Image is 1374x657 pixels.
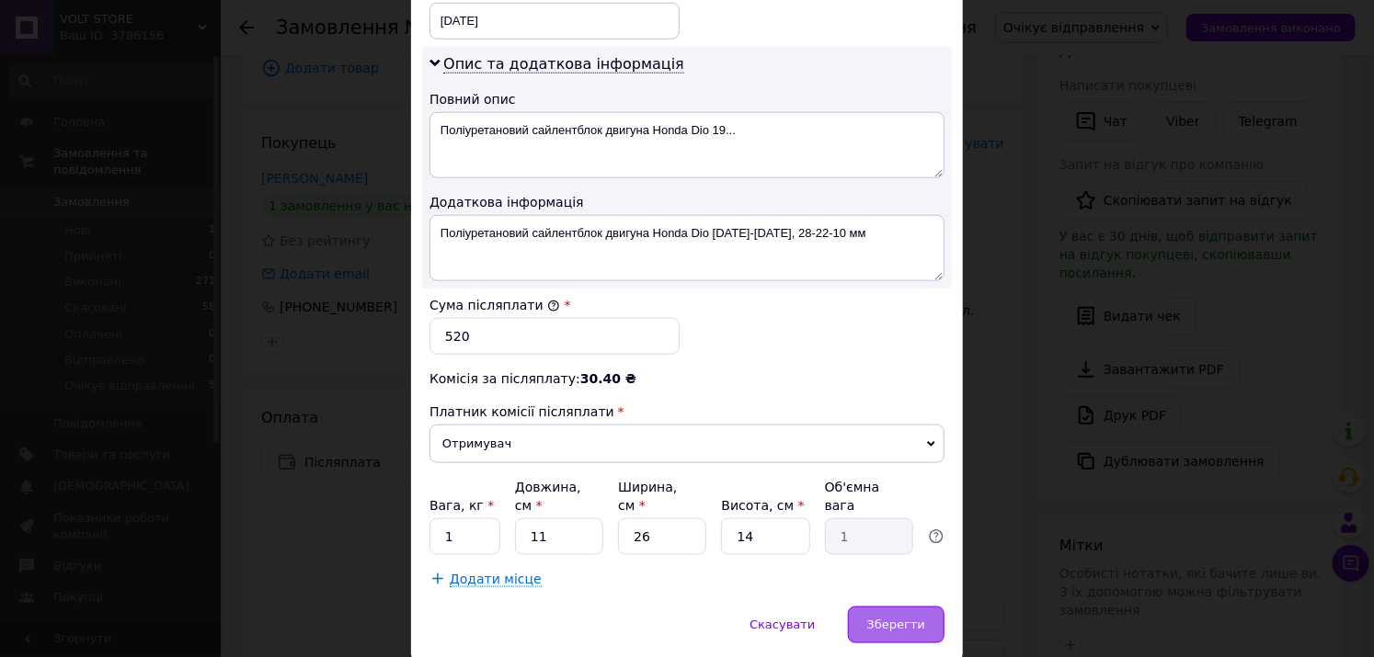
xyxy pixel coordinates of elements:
textarea: Поліуретановий сайлентблок двигуна Honda Dio [DATE]-[DATE], 28-22-10 мм [429,215,945,281]
div: Комісія за післяплату: [429,369,945,388]
textarea: Поліуретановий сайлентблок двигуна Honda Dio 19... [429,112,945,178]
span: Додати місце [450,572,542,587]
label: Ширина, см [618,480,677,513]
div: Додаткова інформація [429,193,945,211]
label: Висота, см [721,498,804,513]
span: Зберегти [867,617,925,631]
div: Об'ємна вага [825,478,913,515]
label: Довжина, см [515,480,581,513]
span: Опис та додаткова інформація [443,55,684,74]
span: Отримувач [429,425,945,463]
span: 30.40 ₴ [580,371,636,386]
label: Сума післяплати [429,298,560,312]
label: Вага, кг [429,498,494,513]
span: Скасувати [750,617,815,631]
span: Платник комісії післяплати [429,404,614,419]
div: Повний опис [429,90,945,108]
